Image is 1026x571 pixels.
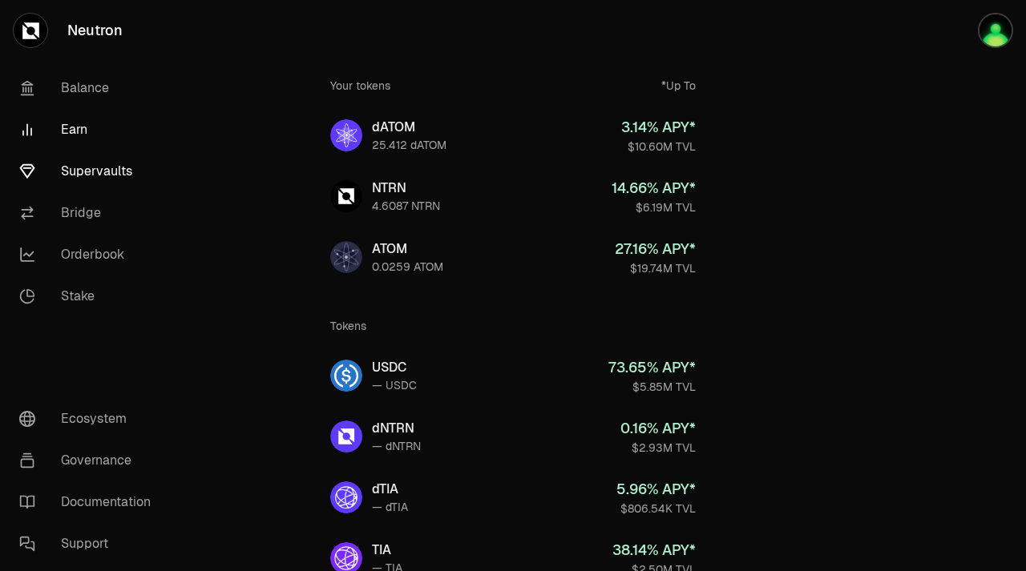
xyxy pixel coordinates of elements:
[6,67,173,109] a: Balance
[6,151,173,192] a: Supervaults
[621,116,696,139] div: 3.14 % APY*
[621,139,696,155] div: $10.60M TVL
[330,241,362,273] img: ATOM
[6,234,173,275] a: Orderbook
[620,417,696,440] div: 0.16 % APY*
[372,179,440,198] div: NTRN
[372,419,421,438] div: dNTRN
[372,358,417,377] div: USDC
[372,480,408,499] div: dTIA
[978,13,1013,48] img: jackovKeplr
[615,238,696,260] div: 27.16 % APY*
[372,198,440,214] div: 4.6087 NTRN
[317,228,709,286] a: ATOMATOM0.0259 ATOM27.16% APY*$19.74M TVL
[317,408,709,465] a: dNTRNdNTRN— dNTRN0.16% APY*$2.93M TVL
[608,356,696,379] div: 73.65 % APY*
[317,107,709,164] a: dATOMdATOM25.412 dATOM3.14% APY*$10.60M TVL
[372,541,402,560] div: TIA
[6,440,173,481] a: Governance
[330,180,362,212] img: NTRN
[616,478,696,501] div: 5.96 % APY*
[330,420,362,452] img: dNTRN
[612,199,696,215] div: $6.19M TVL
[6,481,173,523] a: Documentation
[6,275,173,317] a: Stake
[317,468,709,526] a: dTIAdTIA— dTIA5.96% APY*$806.54K TVL
[372,118,446,137] div: dATOM
[612,539,696,561] div: 38.14 % APY*
[616,501,696,517] div: $806.54K TVL
[608,379,696,395] div: $5.85M TVL
[330,119,362,151] img: dATOM
[317,347,709,404] a: USDCUSDC— USDC73.65% APY*$5.85M TVL
[372,438,421,454] div: — dNTRN
[330,360,362,392] img: USDC
[6,109,173,151] a: Earn
[6,523,173,565] a: Support
[330,318,366,334] div: Tokens
[372,377,417,393] div: — USDC
[330,78,390,94] div: Your tokens
[661,78,696,94] div: *Up To
[372,137,446,153] div: 25.412 dATOM
[330,481,362,513] img: dTIA
[6,398,173,440] a: Ecosystem
[6,192,173,234] a: Bridge
[615,260,696,276] div: $19.74M TVL
[620,440,696,456] div: $2.93M TVL
[372,259,443,275] div: 0.0259 ATOM
[372,239,443,259] div: ATOM
[612,177,696,199] div: 14.66 % APY*
[372,499,408,515] div: — dTIA
[317,167,709,225] a: NTRNNTRN4.6087 NTRN14.66% APY*$6.19M TVL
